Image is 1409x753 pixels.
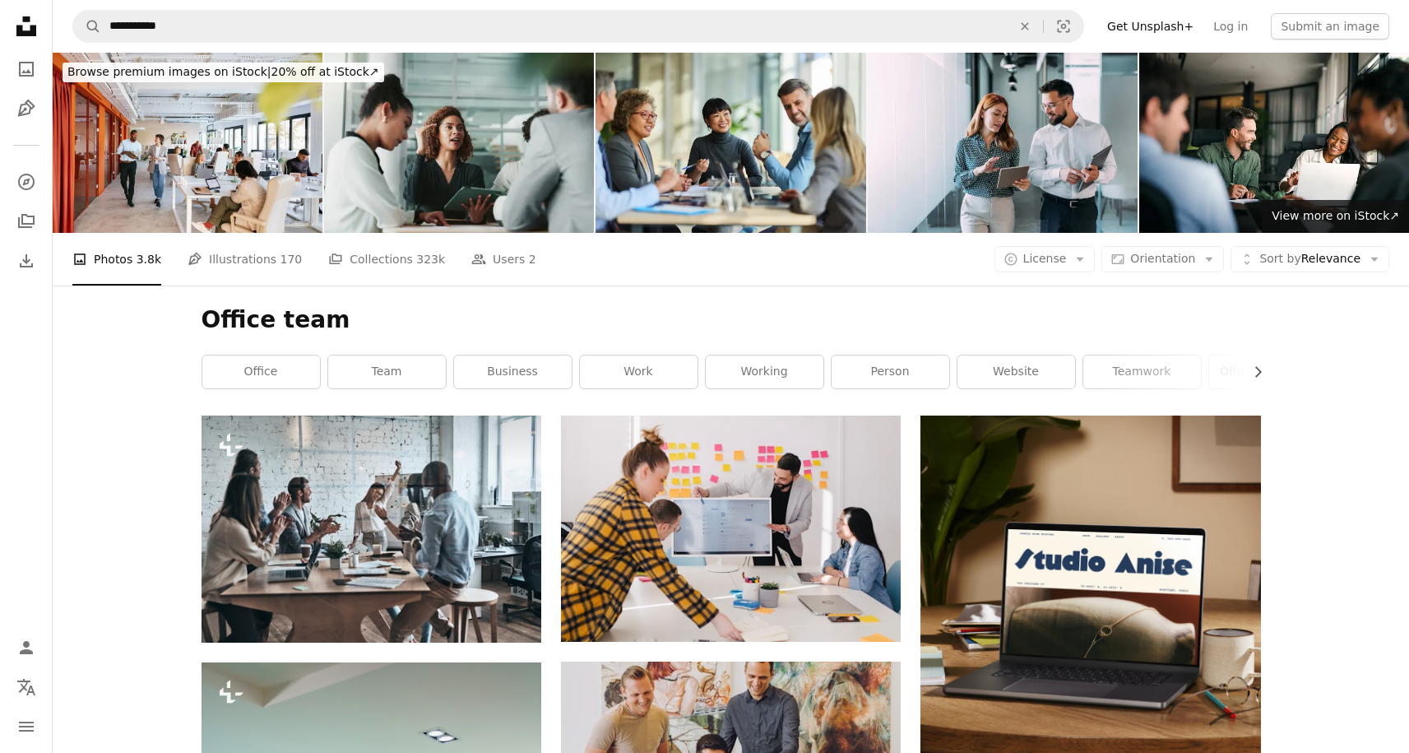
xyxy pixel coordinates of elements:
[10,92,43,125] a: Illustrations
[73,11,101,42] button: Search Unsplash
[328,356,446,388] a: team
[1083,356,1201,388] a: teamwork
[10,631,43,664] a: Log in / Sign up
[561,521,901,536] a: man standing behind flat screen computer monitor
[1130,252,1195,265] span: Orientation
[832,356,949,388] a: person
[1262,200,1409,233] a: View more on iStock↗
[324,53,594,233] img: Woman, lawyer and tablet at meeting with team, planning and discussion for review for legal case ...
[1243,356,1261,388] button: scroll list to the right
[706,356,823,388] a: working
[72,10,1084,43] form: Find visuals sitewide
[1101,246,1224,272] button: Orientation
[10,165,43,198] a: Explore
[1259,252,1300,265] span: Sort by
[1271,13,1389,40] button: Submit an image
[1272,209,1399,222] span: View more on iStock ↗
[561,416,901,642] img: man standing behind flat screen computer monitor
[454,356,572,388] a: business
[53,53,322,233] img: Modern Collaborative Office Space with Diverse Professionals Working in a Co-Working Environment
[1203,13,1258,40] a: Log in
[994,246,1096,272] button: License
[188,233,302,286] a: Illustrations 170
[1023,252,1067,265] span: License
[10,244,43,277] a: Download History
[280,250,303,268] span: 170
[1209,356,1327,388] a: office teamwork
[529,250,536,268] span: 2
[1007,11,1043,42] button: Clear
[957,356,1075,388] a: website
[868,53,1138,233] img: Making decision on the move
[10,710,43,743] button: Menu
[1097,13,1203,40] a: Get Unsplash+
[10,205,43,238] a: Collections
[10,53,43,86] a: Photos
[1259,251,1360,267] span: Relevance
[1044,11,1083,42] button: Visual search
[1139,53,1409,233] img: Group of young multi-ethnic startup business team collaborating on project in modern office
[471,233,536,286] a: Users 2
[202,356,320,388] a: office
[580,356,698,388] a: work
[596,53,865,233] img: Happy multiracial business team talking on a meeting in the office.
[202,416,541,643] img: Modern young business people clapping and smiling while working behind the glass wall in the boar...
[53,53,394,92] a: Browse premium images on iStock|20% off at iStock↗
[67,65,379,78] span: 20% off at iStock ↗
[202,521,541,536] a: Modern young business people clapping and smiling while working behind the glass wall in the boar...
[10,671,43,704] button: Language
[328,233,445,286] a: Collections 323k
[1231,246,1389,272] button: Sort byRelevance
[202,305,1261,335] h1: Office team
[416,250,445,268] span: 323k
[67,65,271,78] span: Browse premium images on iStock |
